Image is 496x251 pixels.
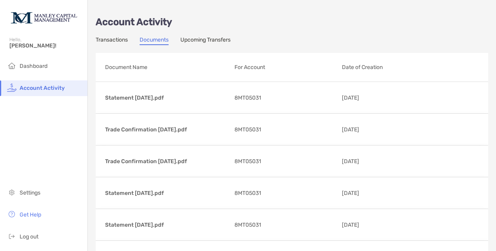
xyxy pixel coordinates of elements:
img: household icon [7,61,16,70]
p: Date of Creation [342,62,454,72]
img: activity icon [7,83,16,92]
span: 8MT05031 [234,188,261,198]
span: 8MT05031 [234,220,261,230]
p: For Account [234,62,335,72]
p: [DATE] [342,220,398,230]
span: 8MT05031 [234,93,261,103]
a: Transactions [96,36,128,45]
p: [DATE] [342,156,398,166]
img: get-help icon [7,209,16,219]
p: [DATE] [342,188,398,198]
img: settings icon [7,187,16,197]
span: Settings [20,189,40,196]
span: [PERSON_NAME]! [9,42,83,49]
a: Documents [140,36,169,45]
img: Zoe Logo [9,3,78,31]
p: [DATE] [342,93,398,103]
p: Account Activity [96,17,488,27]
p: Document Name [105,62,228,72]
p: Statement [DATE].pdf [105,188,228,198]
span: 8MT05031 [234,125,261,135]
p: [DATE] [342,125,398,135]
p: Statement [DATE].pdf [105,93,228,103]
a: Upcoming Transfers [180,36,231,45]
p: Trade Confirmation [DATE].pdf [105,125,228,135]
span: Dashboard [20,63,47,69]
span: Get Help [20,211,41,218]
img: logout icon [7,231,16,241]
p: Trade Confirmation [DATE].pdf [105,156,228,166]
p: Statement [DATE].pdf [105,220,228,230]
span: 8MT05031 [234,156,261,166]
span: Account Activity [20,85,65,91]
span: Log out [20,233,38,240]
